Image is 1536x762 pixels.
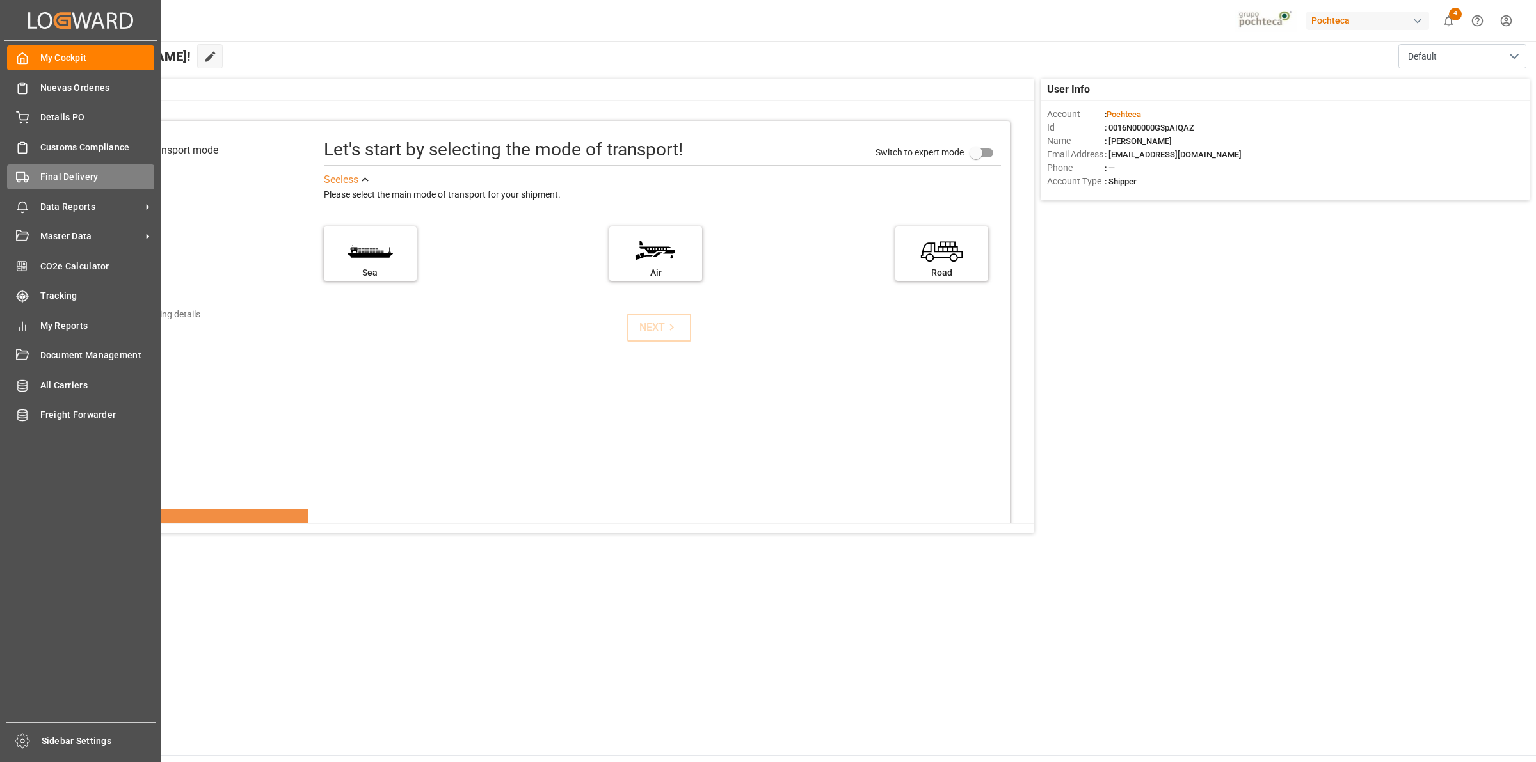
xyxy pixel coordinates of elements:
[1434,6,1463,35] button: show 4 new notifications
[324,172,358,187] div: See less
[639,320,678,335] div: NEXT
[7,343,154,368] a: Document Management
[7,75,154,100] a: Nuevas Ordenes
[1449,8,1462,20] span: 4
[1047,148,1105,161] span: Email Address
[1105,163,1115,173] span: : —
[1105,150,1242,159] span: : [EMAIL_ADDRESS][DOMAIN_NAME]
[1047,175,1105,188] span: Account Type
[1306,12,1429,30] div: Pochteca
[1306,8,1434,33] button: Pochteca
[1105,136,1172,146] span: : [PERSON_NAME]
[40,349,155,362] span: Document Management
[7,134,154,159] a: Customs Compliance
[40,141,155,154] span: Customs Compliance
[7,164,154,189] a: Final Delivery
[1463,6,1492,35] button: Help Center
[40,230,141,243] span: Master Data
[7,105,154,130] a: Details PO
[40,111,155,124] span: Details PO
[1047,107,1105,121] span: Account
[40,200,141,214] span: Data Reports
[324,136,683,163] div: Let's start by selecting the mode of transport!
[7,45,154,70] a: My Cockpit
[1047,134,1105,148] span: Name
[119,143,218,158] div: Select transport mode
[330,266,410,280] div: Sea
[40,408,155,422] span: Freight Forwarder
[42,734,156,748] span: Sidebar Settings
[876,147,964,157] span: Switch to expert mode
[40,170,155,184] span: Final Delivery
[7,253,154,278] a: CO2e Calculator
[7,313,154,338] a: My Reports
[324,187,1001,203] div: Please select the main mode of transport for your shipment.
[120,308,200,321] div: Add shipping details
[1235,10,1298,32] img: pochtecaImg.jpg_1689854062.jpg
[1105,109,1141,119] span: :
[40,319,155,333] span: My Reports
[616,266,696,280] div: Air
[7,283,154,308] a: Tracking
[40,81,155,95] span: Nuevas Ordenes
[1105,177,1137,186] span: : Shipper
[1047,161,1105,175] span: Phone
[7,372,154,397] a: All Carriers
[902,266,982,280] div: Road
[40,51,155,65] span: My Cockpit
[40,260,155,273] span: CO2e Calculator
[1398,44,1526,68] button: open menu
[1105,123,1194,132] span: : 0016N00000G3pAIQAZ
[7,402,154,427] a: Freight Forwarder
[40,379,155,392] span: All Carriers
[40,289,155,303] span: Tracking
[1107,109,1141,119] span: Pochteca
[627,314,691,342] button: NEXT
[1047,82,1090,97] span: User Info
[1408,50,1437,63] span: Default
[1047,121,1105,134] span: Id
